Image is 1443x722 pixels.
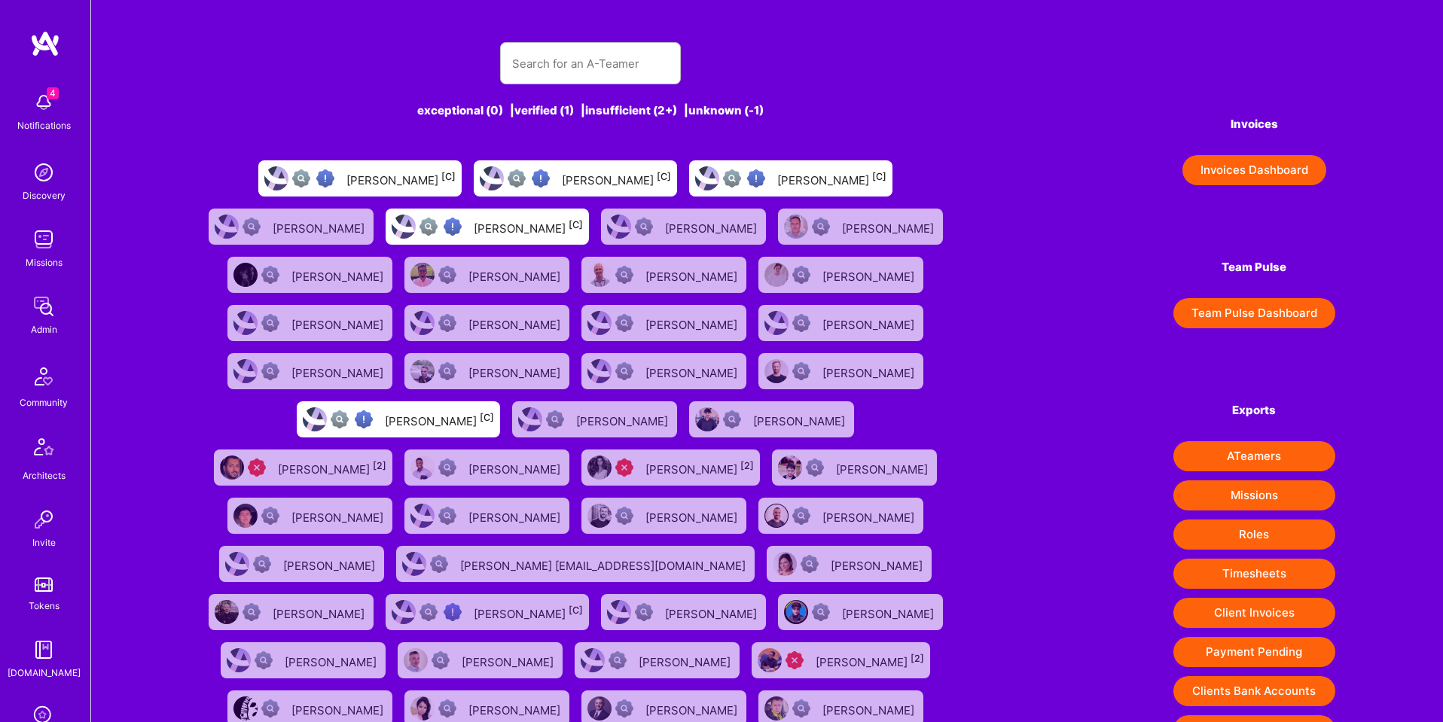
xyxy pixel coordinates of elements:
a: User AvatarNot Scrubbed[PERSON_NAME] [752,347,929,395]
div: [PERSON_NAME] [291,506,386,526]
div: [PERSON_NAME] [291,313,386,333]
a: User AvatarNot Scrubbed[PERSON_NAME] [569,636,746,684]
a: User AvatarNot Scrubbed[PERSON_NAME] [752,299,929,347]
a: User AvatarNot Scrubbed[PERSON_NAME] [575,347,752,395]
a: User AvatarNot Scrubbed[PERSON_NAME] [221,347,398,395]
img: Not Scrubbed [615,507,633,525]
div: [PERSON_NAME] [283,554,378,574]
img: Not Scrubbed [261,314,279,332]
sup: [C] [872,171,886,182]
div: [PERSON_NAME] [468,506,563,526]
button: Roles [1173,519,1335,550]
div: [PERSON_NAME] [562,169,671,188]
a: User AvatarNot Scrubbed[PERSON_NAME] [575,492,752,540]
div: [PERSON_NAME] [576,410,671,429]
sup: [C] [480,412,494,423]
sup: [2] [373,460,386,471]
img: Not Scrubbed [801,555,819,573]
img: User Avatar [410,504,435,528]
a: User AvatarNot Scrubbed[PERSON_NAME] [506,395,683,443]
img: User Avatar [215,215,239,239]
img: Not Scrubbed [261,699,279,717]
div: [PERSON_NAME] [753,410,848,429]
img: User Avatar [233,504,258,528]
div: Architects [23,468,66,483]
a: User AvatarNot Scrubbed[PERSON_NAME] [761,540,938,588]
div: [PERSON_NAME] [816,650,924,670]
a: User AvatarNot Scrubbed[PERSON_NAME] [766,443,943,492]
a: User AvatarNot Scrubbed[PERSON_NAME] [772,588,949,636]
div: [PERSON_NAME] [291,361,386,381]
div: [PERSON_NAME] [645,506,740,526]
div: Invite [32,535,56,550]
button: Timesheets [1173,559,1335,589]
div: [PERSON_NAME] [822,313,917,333]
img: User Avatar [764,359,789,383]
div: [PERSON_NAME] [468,313,563,333]
img: User Avatar [778,455,802,480]
div: [PERSON_NAME] [822,361,917,381]
sup: [C] [657,171,671,182]
div: [PERSON_NAME] [468,458,563,477]
img: User Avatar [784,215,808,239]
img: User Avatar [587,455,612,480]
img: User Avatar [581,648,605,672]
a: User AvatarNot Scrubbed[PERSON_NAME] [595,588,772,636]
img: User Avatar [233,359,258,383]
a: User AvatarNot Scrubbed[PERSON_NAME] [398,492,575,540]
div: [DOMAIN_NAME] [8,665,81,681]
img: User Avatar [587,311,612,335]
div: Admin [31,321,57,337]
img: Not fully vetted [331,410,349,428]
img: Not Scrubbed [792,362,810,380]
div: [PERSON_NAME] [285,650,380,670]
img: Not Scrubbed [609,651,627,669]
a: User AvatarNot Scrubbed[PERSON_NAME] [398,251,575,299]
img: Unqualified [786,651,804,669]
img: Not Scrubbed [438,314,456,332]
div: [PERSON_NAME] [645,313,740,333]
h4: Invoices [1173,117,1335,131]
img: Not Scrubbed [635,603,653,621]
img: Not fully vetted [419,603,438,621]
img: User Avatar [695,407,719,431]
a: User AvatarNot Scrubbed[PERSON_NAME] [398,443,575,492]
div: [PERSON_NAME] [831,554,926,574]
div: [PERSON_NAME] [777,169,886,188]
img: Not Scrubbed [253,555,271,573]
img: User Avatar [227,648,251,672]
img: Not fully vetted [292,169,310,187]
img: Not Scrubbed [615,266,633,284]
div: [PERSON_NAME] [EMAIL_ADDRESS][DOMAIN_NAME] [460,554,749,574]
div: [PERSON_NAME] [665,217,760,236]
a: User AvatarUnqualified[PERSON_NAME][2] [746,636,936,684]
img: Not Scrubbed [635,218,653,236]
img: Not Scrubbed [438,699,456,717]
div: [PERSON_NAME] [291,265,386,285]
a: Invoices Dashboard [1173,155,1335,185]
div: Missions [26,254,63,270]
img: Not Scrubbed [615,362,633,380]
a: User AvatarNot Scrubbed[PERSON_NAME] [575,299,752,347]
sup: [C] [569,219,583,230]
a: User AvatarNot fully vettedHigh Potential User[PERSON_NAME][C] [291,395,506,443]
a: User AvatarNot fully vettedHigh Potential User[PERSON_NAME][C] [380,588,595,636]
a: User AvatarNot Scrubbed[PERSON_NAME] [392,636,569,684]
div: [PERSON_NAME] [273,217,368,236]
span: 4 [47,87,59,99]
img: Not Scrubbed [430,555,448,573]
img: Community [26,358,62,395]
img: User Avatar [607,215,631,239]
a: User AvatarNot Scrubbed[PERSON_NAME] [213,540,390,588]
a: User AvatarNot Scrubbed[PERSON_NAME] [772,203,949,251]
sup: [2] [911,653,924,664]
img: Invite [29,504,59,535]
img: tokens [35,577,53,592]
img: Not Scrubbed [546,410,564,428]
h4: Exports [1173,404,1335,417]
img: Not fully vetted [508,169,526,187]
img: User Avatar [402,552,426,576]
img: User Avatar [764,263,789,287]
img: guide book [29,635,59,665]
button: Client Invoices [1173,598,1335,628]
